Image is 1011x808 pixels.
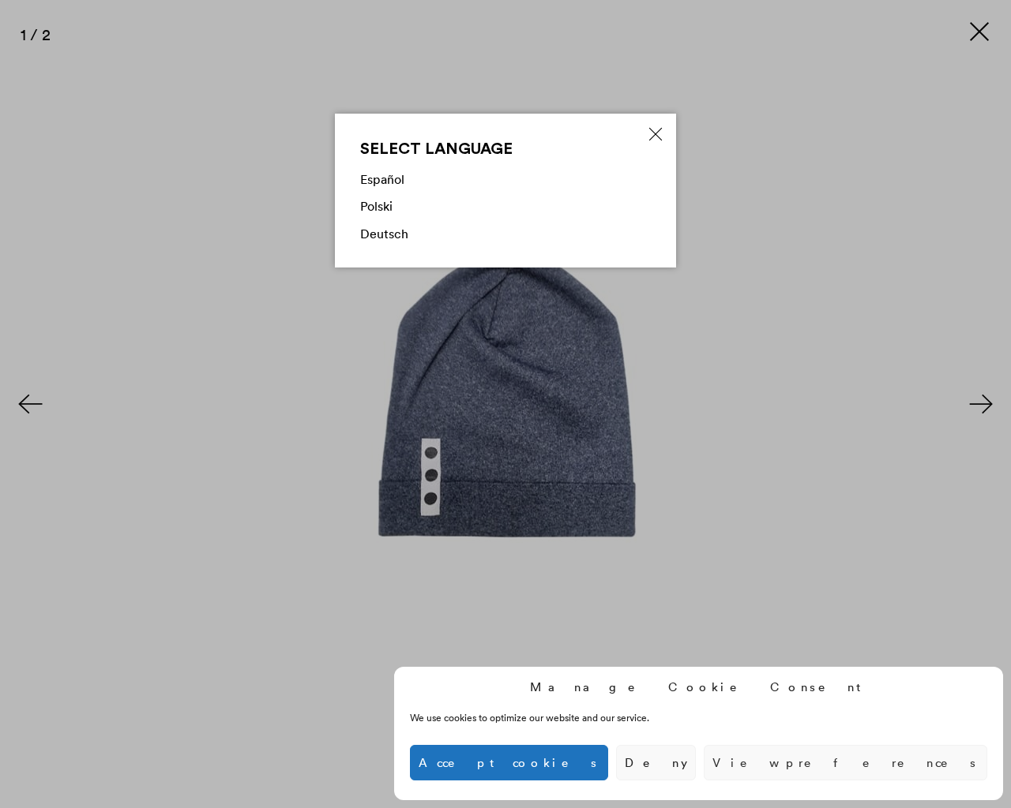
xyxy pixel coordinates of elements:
[530,679,868,695] div: Manage Cookie Consent
[360,171,404,187] a: Español
[410,711,753,725] div: We use cookies to optimize our website and our service.
[360,198,393,214] a: Polski
[616,745,696,780] button: Deny
[410,745,608,780] button: Accept cookies
[704,745,987,780] button: View preferences
[360,226,408,241] a: Deutsch
[360,139,651,158] div: Select language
